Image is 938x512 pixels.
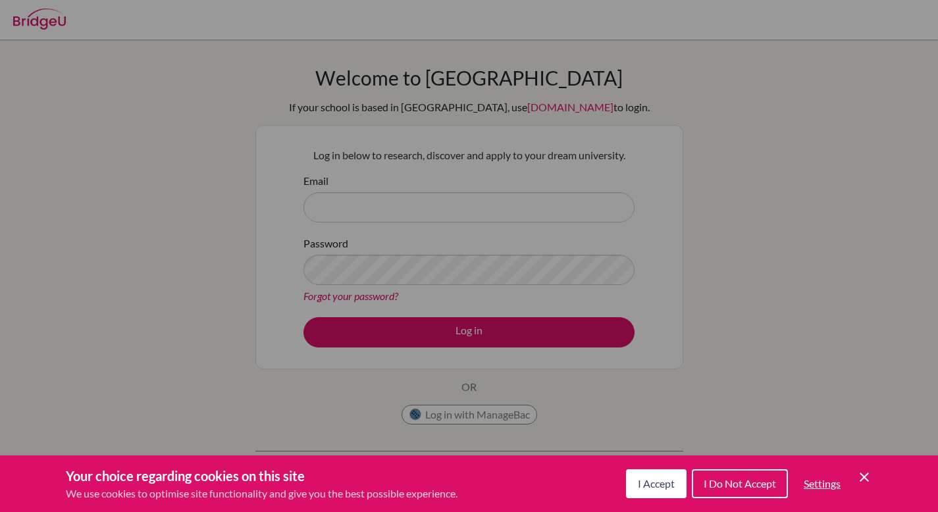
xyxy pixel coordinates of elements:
h3: Your choice regarding cookies on this site [66,466,457,486]
span: I Do Not Accept [704,477,776,490]
p: We use cookies to optimise site functionality and give you the best possible experience. [66,486,457,501]
button: Settings [793,471,851,497]
span: Settings [804,477,841,490]
button: Save and close [856,469,872,485]
span: I Accept [638,477,675,490]
button: I Accept [626,469,687,498]
button: I Do Not Accept [692,469,788,498]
